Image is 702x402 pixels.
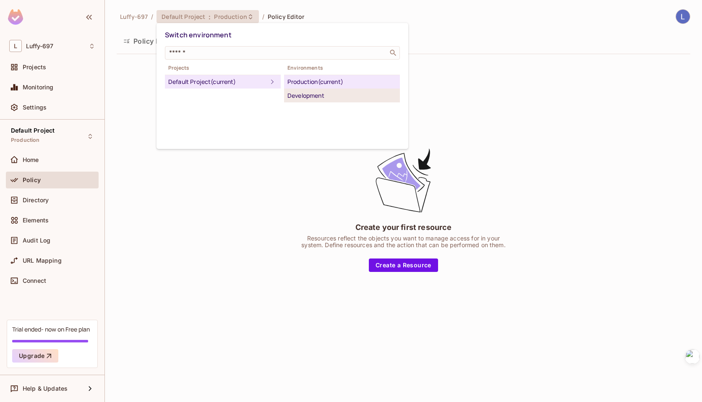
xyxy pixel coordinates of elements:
[284,65,400,71] span: Environments
[165,65,281,71] span: Projects
[287,77,397,87] div: Production (current)
[165,30,232,39] span: Switch environment
[168,77,267,87] div: Default Project (current)
[287,91,397,101] div: Development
